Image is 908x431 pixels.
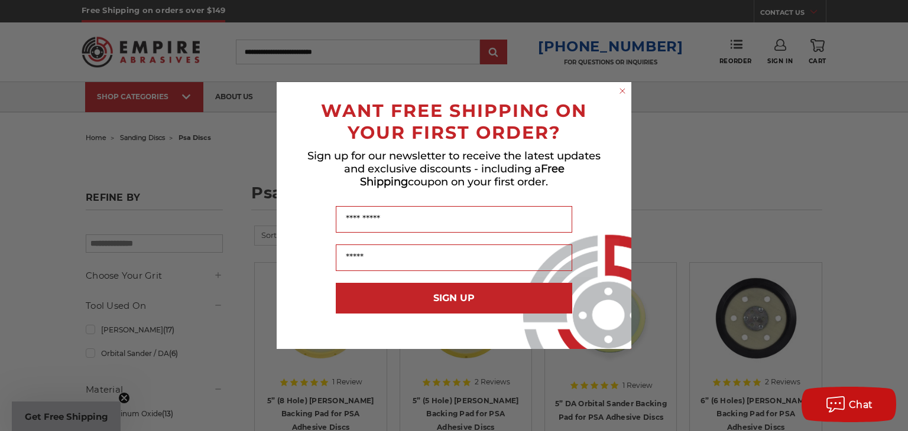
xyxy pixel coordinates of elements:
button: Chat [802,387,896,422]
span: Sign up for our newsletter to receive the latest updates and exclusive discounts - including a co... [307,149,601,188]
button: SIGN UP [336,283,572,314]
span: Free Shipping [360,162,565,188]
button: Close dialog [617,85,628,97]
input: Email [336,244,572,271]
span: WANT FREE SHIPPING ON YOUR FIRST ORDER? [321,100,587,143]
span: Chat [849,399,873,410]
